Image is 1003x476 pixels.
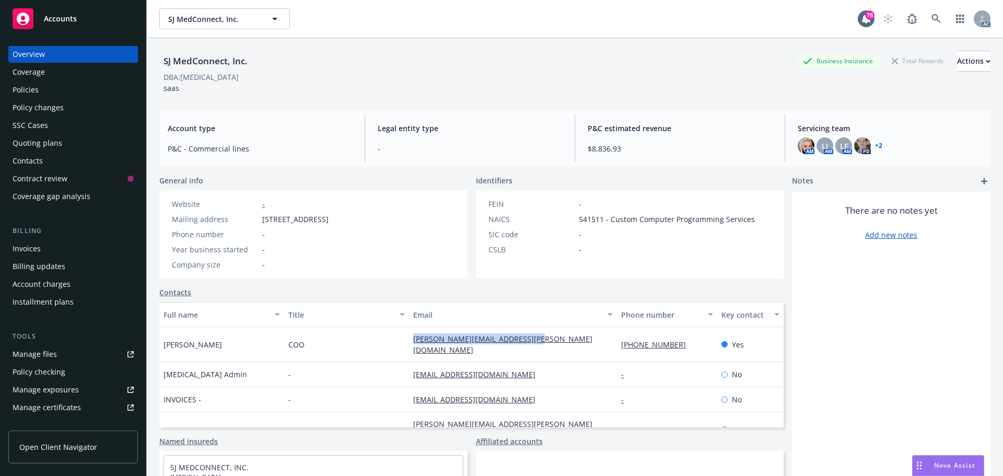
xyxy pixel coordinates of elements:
a: Switch app [950,8,971,29]
div: FEIN [488,199,575,210]
a: [PERSON_NAME][EMAIL_ADDRESS][PERSON_NAME][DOMAIN_NAME] [413,334,592,355]
img: photo [798,137,814,154]
div: Total Rewards [887,54,949,67]
div: SIC code [488,229,575,240]
span: Yes [732,339,744,350]
div: NAICS [488,214,575,225]
div: Phone number [621,309,701,320]
div: Phone number [172,229,258,240]
a: Contract review [8,170,138,187]
span: - [378,143,562,154]
a: - [621,394,632,404]
span: $8,836.93 [588,143,772,154]
div: Policies [13,82,39,98]
a: Policy checking [8,364,138,380]
span: 541511 - Custom Computer Programming Services [579,214,755,225]
span: - [288,394,291,405]
a: Named insureds [159,436,218,447]
span: - [288,369,291,380]
div: Contract review [13,170,67,187]
a: [EMAIL_ADDRESS][DOMAIN_NAME] [413,369,544,379]
div: DBA: [MEDICAL_DATA] [164,72,239,83]
a: Manage claims [8,417,138,434]
div: Actions [957,51,990,71]
div: Contacts [13,153,43,169]
div: Overview [13,46,45,63]
span: There are no notes yet [845,204,938,217]
span: [STREET_ADDRESS] [262,214,329,225]
div: Manage certificates [13,399,81,416]
a: +2 [875,143,882,149]
span: - [262,229,265,240]
span: SJ MedConnect, Inc. [168,14,259,25]
div: Installment plans [13,294,74,310]
a: Manage exposures [8,381,138,398]
span: LI [822,141,828,152]
div: Manage claims [13,417,65,434]
div: SSC Cases [13,117,48,134]
div: Year business started [172,244,258,255]
span: Legal entity type [378,123,562,134]
button: SJ MedConnect, Inc. [159,8,290,29]
a: add [978,175,990,188]
a: Affiliated accounts [476,436,543,447]
a: [PHONE_NUMBER] [621,340,694,350]
a: Manage certificates [8,399,138,416]
span: P&C - Commercial lines [168,143,352,154]
div: Manage exposures [13,381,79,398]
span: No [732,369,742,380]
span: Notes [792,175,813,188]
span: - [579,199,581,210]
div: Company size [172,259,258,270]
a: - [621,369,632,379]
div: Tools [8,331,138,342]
a: Report a Bug [902,8,923,29]
a: [EMAIL_ADDRESS][DOMAIN_NAME] [413,394,544,404]
span: [PERSON_NAME] [164,339,222,350]
span: Servicing team [798,123,982,134]
span: - [579,229,581,240]
a: 5163592924 [621,425,671,435]
span: Identifiers [476,175,512,186]
span: COO [288,339,305,350]
div: Policy changes [13,99,64,116]
a: Coverage [8,64,138,80]
a: Installment plans [8,294,138,310]
div: Manage files [13,346,57,363]
div: Mailing address [172,214,258,225]
div: Full name [164,309,269,320]
span: - [579,244,581,255]
span: - [262,244,265,255]
a: Policy changes [8,99,138,116]
span: No [732,394,742,405]
span: Open Client Navigator [19,442,97,452]
div: Policy checking [13,364,65,380]
span: Account type [168,123,352,134]
a: Start snowing [878,8,899,29]
span: INVOICES - [164,394,201,405]
span: CEO [288,424,303,435]
div: Invoices [13,240,41,257]
div: Coverage gap analysis [13,188,90,205]
a: Policies [8,82,138,98]
div: Title [288,309,393,320]
span: [MEDICAL_DATA] Admin [164,369,247,380]
button: Title [284,302,409,327]
a: SJ MEDCONNECT, INC. [170,462,249,472]
div: Key contact [721,309,768,320]
a: Account charges [8,276,138,293]
a: Billing updates [8,258,138,275]
span: No [732,424,742,435]
div: Email [413,309,601,320]
div: Website [172,199,258,210]
a: Quoting plans [8,135,138,152]
div: Billing updates [13,258,65,275]
a: Contacts [8,153,138,169]
a: Manage files [8,346,138,363]
span: LF [840,141,848,152]
button: Full name [159,302,284,327]
a: Overview [8,46,138,63]
span: saas [164,83,179,93]
div: CSLB [488,244,575,255]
